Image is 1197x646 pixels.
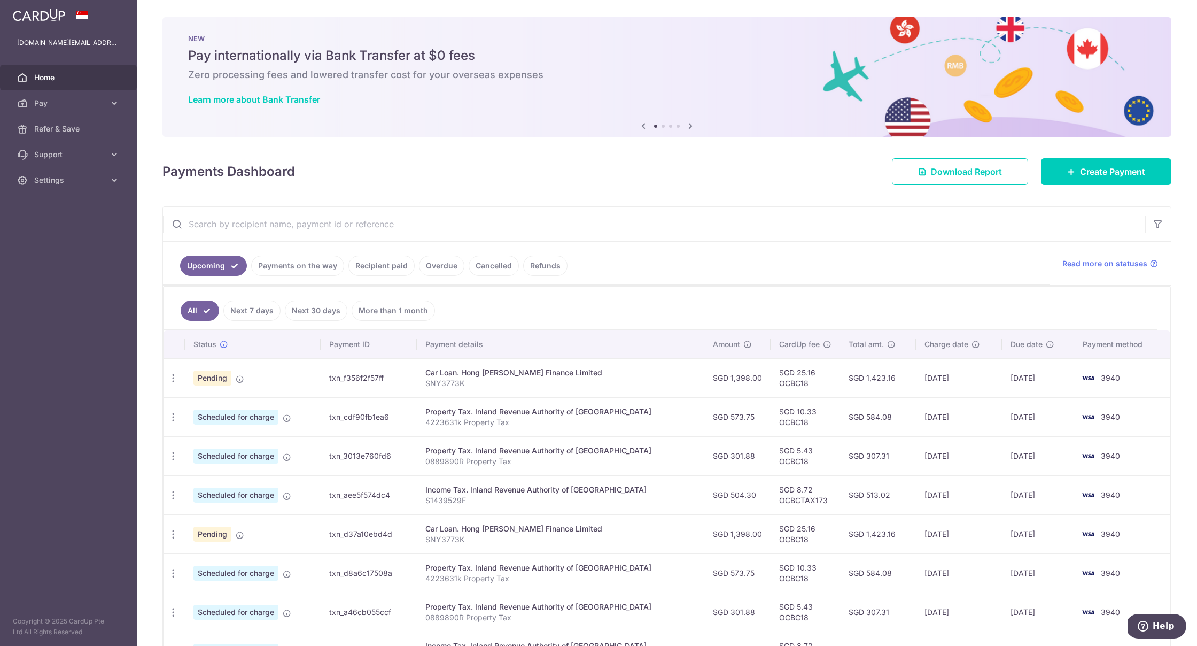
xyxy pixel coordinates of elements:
[840,553,916,593] td: SGD 584.08
[771,553,840,593] td: SGD 10.33 OCBC18
[771,436,840,475] td: SGD 5.43 OCBC18
[1077,450,1099,463] img: Bank Card
[321,475,417,514] td: txn_aee5f574dc4
[779,339,820,350] span: CardUp fee
[321,436,417,475] td: txn_3013e760fd6
[181,301,219,321] a: All
[321,593,417,632] td: txn_a46cb055ccf
[251,256,344,276] a: Payments on the way
[425,573,696,584] p: 4223631k Property Tax
[188,68,1146,81] h6: Zero processing fees and lowered transfer cost for your overseas expenses
[425,524,696,534] div: Car Loan. Hong [PERSON_NAME] Finance Limited
[34,72,105,83] span: Home
[188,34,1146,43] p: NEW
[17,37,120,48] p: [DOMAIN_NAME][EMAIL_ADDRESS][DOMAIN_NAME]
[1077,567,1099,580] img: Bank Card
[425,612,696,623] p: 0889890R Property Tax
[285,301,347,321] a: Next 30 days
[352,301,435,321] a: More than 1 month
[704,358,771,397] td: SGD 1,398.00
[916,397,1002,436] td: [DATE]
[163,207,1145,241] input: Search by recipient name, payment id or reference
[704,397,771,436] td: SGD 573.75
[931,165,1002,178] span: Download Report
[425,563,696,573] div: Property Tax. Inland Revenue Authority of [GEOGRAPHIC_DATA]
[1002,514,1074,553] td: [DATE]
[1077,372,1099,384] img: Bank Card
[1002,475,1074,514] td: [DATE]
[704,436,771,475] td: SGD 301.88
[193,339,216,350] span: Status
[704,514,771,553] td: SGD 1,398.00
[1002,593,1074,632] td: [DATE]
[840,397,916,436] td: SGD 584.08
[321,358,417,397] td: txn_f356f2f57ff
[1101,490,1120,499] span: 3940
[1062,258,1147,269] span: Read more on statuses
[892,158,1028,185] a: Download Report
[1074,330,1170,358] th: Payment method
[1062,258,1158,269] a: Read more on statuses
[916,593,1002,632] td: [DATE]
[162,162,295,181] h4: Payments Dashboard
[1077,411,1099,424] img: Bank Card
[840,436,916,475] td: SGD 307.31
[1041,158,1171,185] a: Create Payment
[1128,614,1186,641] iframe: Opens a widget where you can find more information
[704,475,771,514] td: SGD 504.30
[419,256,464,276] a: Overdue
[916,436,1002,475] td: [DATE]
[193,371,231,386] span: Pending
[916,475,1002,514] td: [DATE]
[771,358,840,397] td: SGD 25.16 OCBC18
[193,449,278,464] span: Scheduled for charge
[1101,607,1120,617] span: 3940
[348,256,415,276] a: Recipient paid
[425,378,696,389] p: SNY3773K
[321,397,417,436] td: txn_cdf90fb1ea6
[771,475,840,514] td: SGD 8.72 OCBCTAX173
[425,367,696,378] div: Car Loan. Hong [PERSON_NAME] Finance Limited
[425,602,696,612] div: Property Tax. Inland Revenue Authority of [GEOGRAPHIC_DATA]
[425,484,696,495] div: Income Tax. Inland Revenue Authority of [GEOGRAPHIC_DATA]
[704,553,771,593] td: SGD 573.75
[523,256,568,276] a: Refunds
[771,397,840,436] td: SGD 10.33 OCBC18
[1002,436,1074,475] td: [DATE]
[425,406,696,417] div: Property Tax. Inland Revenue Authority of [GEOGRAPHIC_DATA]
[321,330,417,358] th: Payment ID
[34,175,105,186] span: Settings
[321,514,417,553] td: txn_d37a10ebd4d
[849,339,884,350] span: Total amt.
[1080,165,1145,178] span: Create Payment
[1101,451,1120,460] span: 3940
[1011,339,1043,350] span: Due date
[1002,553,1074,593] td: [DATE]
[425,417,696,428] p: 4223631k Property Tax
[704,593,771,632] td: SGD 301.88
[1101,568,1120,578] span: 3940
[1077,606,1099,619] img: Bank Card
[425,445,696,456] div: Property Tax. Inland Revenue Authority of [GEOGRAPHIC_DATA]
[180,256,247,276] a: Upcoming
[1101,373,1120,382] span: 3940
[34,124,105,134] span: Refer & Save
[417,330,704,358] th: Payment details
[13,9,65,21] img: CardUp
[1002,358,1074,397] td: [DATE]
[771,514,840,553] td: SGD 25.16 OCBC18
[193,410,278,425] span: Scheduled for charge
[840,514,916,553] td: SGD 1,423.16
[193,527,231,542] span: Pending
[34,98,105,109] span: Pay
[193,566,278,581] span: Scheduled for charge
[771,593,840,632] td: SGD 5.43 OCBC18
[425,495,696,506] p: S1439529F
[469,256,519,276] a: Cancelled
[1101,529,1120,539] span: 3940
[193,605,278,620] span: Scheduled for charge
[924,339,968,350] span: Charge date
[1077,528,1099,541] img: Bank Card
[713,339,740,350] span: Amount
